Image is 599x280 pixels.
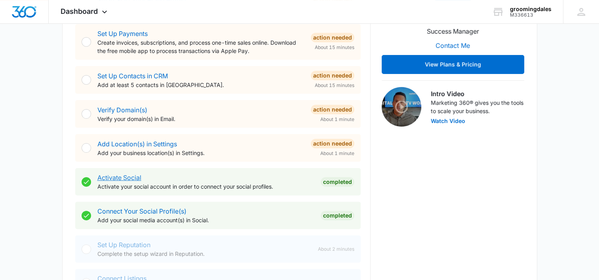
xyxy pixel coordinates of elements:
img: Intro Video [382,87,421,127]
span: About 1 minute [320,150,354,157]
a: Add Location(s) in Settings [97,140,177,148]
button: View Plans & Pricing [382,55,524,74]
p: Add your business location(s) in Settings. [97,149,304,157]
a: Connect Your Social Profile(s) [97,207,186,215]
div: Action Needed [311,105,354,114]
a: Set Up Contacts in CRM [97,72,168,80]
p: Verify your domain(s) in Email. [97,115,304,123]
button: Watch Video [431,118,465,124]
span: Dashboard [61,7,98,15]
a: Verify Domain(s) [97,106,147,114]
button: Contact Me [428,36,478,55]
p: Complete the setup wizard in Reputation. [97,250,312,258]
div: account id [510,12,551,18]
span: About 15 minutes [315,82,354,89]
span: About 1 minute [320,116,354,123]
a: Set Up Payments [97,30,148,38]
div: Completed [321,211,354,220]
p: Add your social media account(s) in Social. [97,216,314,224]
div: Completed [321,177,354,187]
span: About 15 minutes [315,44,354,51]
div: Action Needed [311,139,354,148]
p: Marketing 360® gives you the tools to scale your business. [431,98,524,115]
p: Success Manager [427,26,479,36]
span: About 2 minutes [318,246,354,253]
div: Action Needed [311,33,354,42]
p: Create invoices, subscriptions, and process one-time sales online. Download the free mobile app t... [97,38,304,55]
h3: Intro Video [431,89,524,98]
p: Activate your social account in order to connect your social profiles. [97,182,314,191]
div: account name [510,6,551,12]
a: Activate Social [97,174,141,182]
p: Add at least 5 contacts in [GEOGRAPHIC_DATA]. [97,81,304,89]
div: Action Needed [311,71,354,80]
